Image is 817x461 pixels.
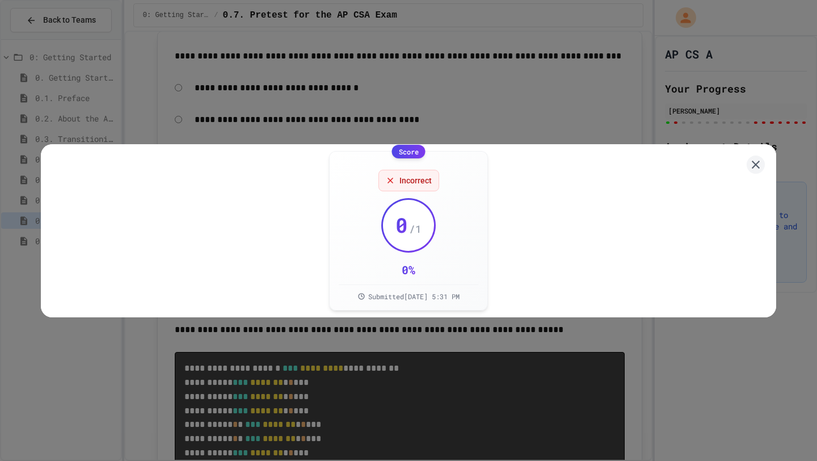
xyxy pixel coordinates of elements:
[402,262,415,278] div: 0 %
[409,221,422,237] span: / 1
[392,145,426,158] div: Score
[399,175,432,186] span: Incorrect
[368,292,460,301] span: Submitted [DATE] 5:31 PM
[395,213,408,236] span: 0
